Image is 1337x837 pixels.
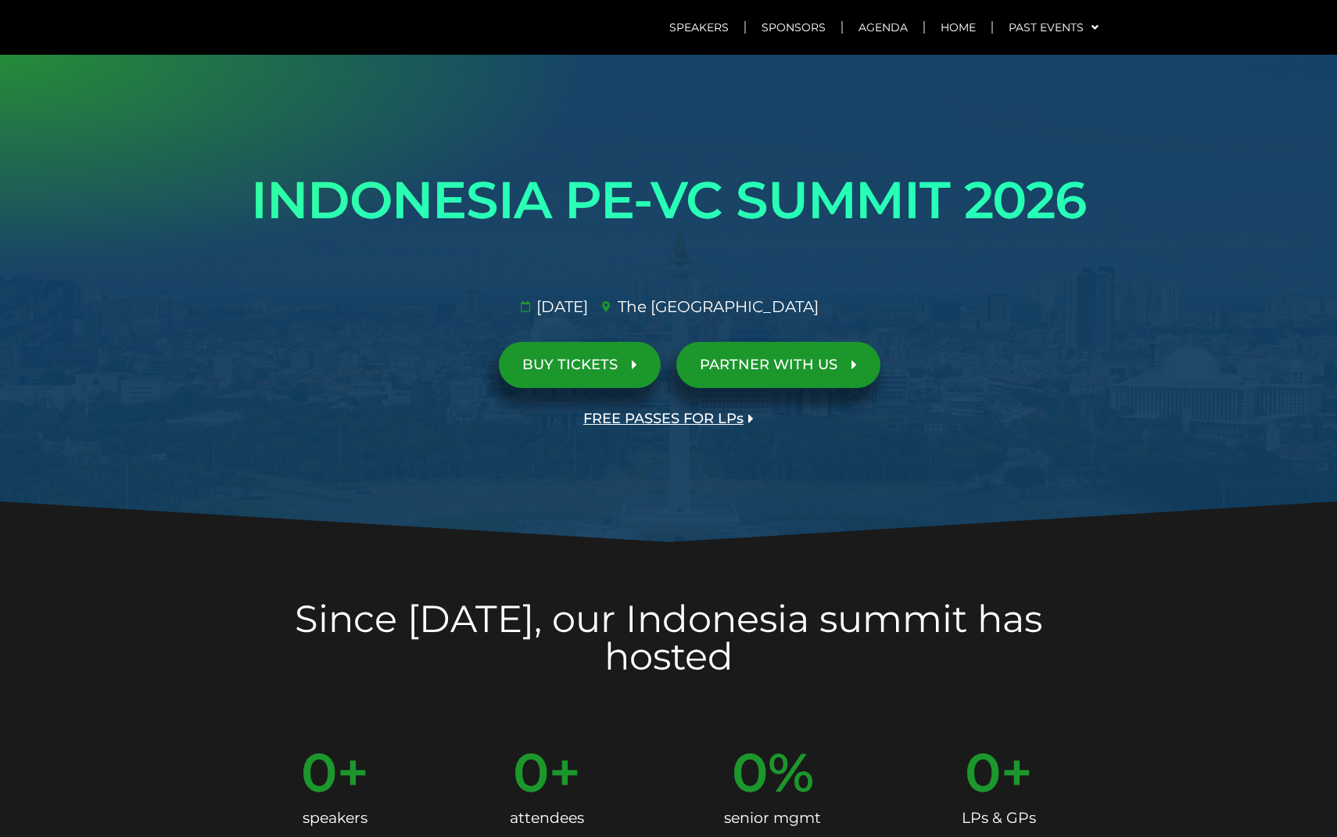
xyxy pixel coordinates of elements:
a: Agenda [843,9,923,45]
span: + [549,745,584,799]
div: attendees [510,799,584,837]
div: LPs & GPs [962,799,1036,837]
a: Speakers [654,9,744,45]
span: 0 [965,745,1001,799]
span: 0 [732,745,768,799]
span: + [337,745,369,799]
a: Home [925,9,991,45]
span: PARTNER WITH US [700,357,837,372]
h2: Since [DATE], our Indonesia summit has hosted [231,600,1106,675]
span: 0 [513,745,549,799]
span: [DATE]​ [532,295,588,318]
span: + [1001,745,1036,799]
a: PARTNER WITH US [676,342,880,388]
h1: INDONESIA PE-VC SUMMIT 2026 [231,156,1106,244]
span: BUY TICKETS [522,357,618,372]
span: FREE PASSES FOR LPs [583,411,744,426]
a: Past Events [993,9,1114,45]
span: % [768,745,822,799]
span: The [GEOGRAPHIC_DATA]​ [614,295,819,318]
span: 0 [301,745,337,799]
a: FREE PASSES FOR LPs [560,396,777,442]
a: BUY TICKETS [499,342,661,388]
div: speakers [301,799,369,837]
div: senior mgmt [724,799,821,837]
a: Sponsors [746,9,841,45]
